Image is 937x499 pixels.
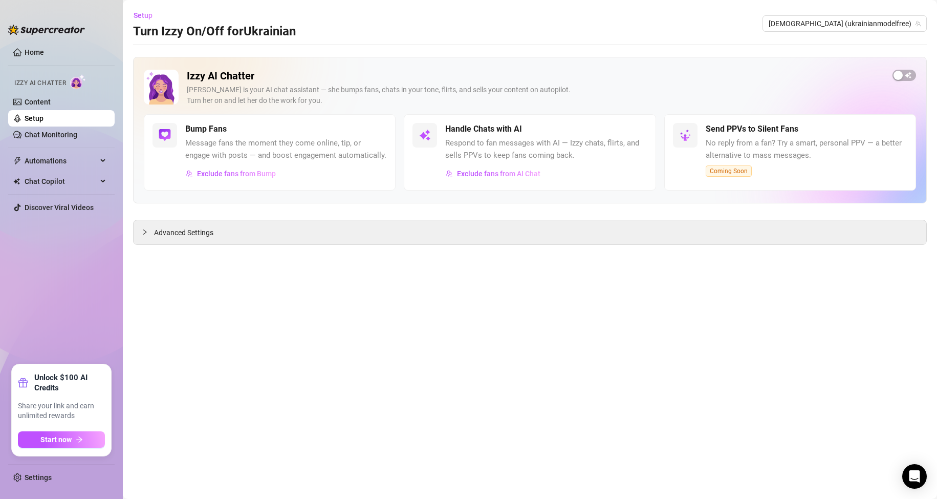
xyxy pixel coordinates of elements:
button: Setup [133,7,161,24]
span: thunderbolt [13,157,21,165]
img: svg%3e [679,129,691,141]
span: arrow-right [76,436,83,443]
a: Content [25,98,51,106]
span: Start now [40,435,72,444]
img: Chat Copilot [13,178,20,185]
a: Setup [25,114,43,122]
h5: Bump Fans [185,123,227,135]
span: Automations [25,153,97,169]
h3: Turn Izzy On/Off for Ukrainian [133,24,296,40]
a: Settings [25,473,52,482]
img: svg%3e [159,129,171,141]
img: Izzy AI Chatter [144,70,179,105]
span: Izzy AI Chatter [14,78,66,88]
img: svg%3e [446,170,453,177]
span: Respond to fan messages with AI — Izzy chats, flirts, and sells PPVs to keep fans coming back. [445,137,647,161]
a: Discover Viral Videos [25,203,94,212]
div: Open Intercom Messenger [902,464,927,489]
img: logo-BBDzfeDw.svg [8,25,85,35]
button: Exclude fans from Bump [185,165,276,182]
span: Exclude fans from Bump [197,170,276,178]
span: Exclude fans from AI Chat [457,170,540,178]
h2: Izzy AI Chatter [187,70,884,82]
span: gift [18,378,28,388]
span: team [915,20,921,27]
button: Start nowarrow-right [18,431,105,448]
img: svg%3e [186,170,193,177]
div: [PERSON_NAME] is your AI chat assistant — she bumps fans, chats in your tone, flirts, and sells y... [187,85,884,106]
span: Coming Soon [706,165,752,177]
span: Advanced Settings [154,227,213,238]
a: Chat Monitoring [25,131,77,139]
h5: Send PPVs to Silent Fans [706,123,798,135]
span: Chat Copilot [25,173,97,190]
h5: Handle Chats with AI [445,123,522,135]
span: Setup [134,11,152,19]
img: AI Chatter [70,74,86,89]
button: Exclude fans from AI Chat [445,165,541,182]
span: Message fans the moment they come online, tip, or engage with posts — and boost engagement automa... [185,137,387,161]
a: Home [25,48,44,56]
span: No reply from a fan? Try a smart, personal PPV — a better alternative to mass messages. [706,137,907,161]
span: collapsed [142,229,148,235]
span: Share your link and earn unlimited rewards [18,401,105,421]
div: collapsed [142,226,154,238]
img: svg%3e [419,129,431,141]
strong: Unlock $100 AI Credits [34,372,105,393]
span: Ukrainian (ukrainianmodelfree) [769,16,921,31]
